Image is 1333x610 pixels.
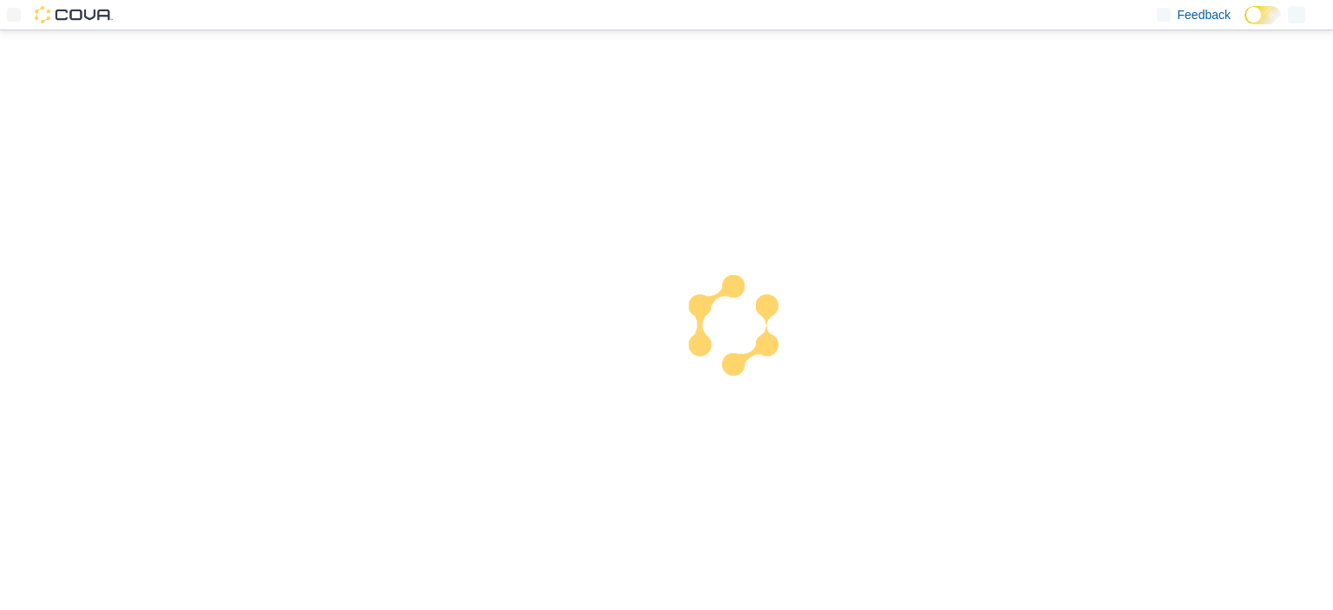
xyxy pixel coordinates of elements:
[666,262,797,392] img: cova-loader
[35,6,113,23] img: Cova
[1244,6,1281,24] input: Dark Mode
[1244,24,1245,25] span: Dark Mode
[1178,6,1231,23] span: Feedback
